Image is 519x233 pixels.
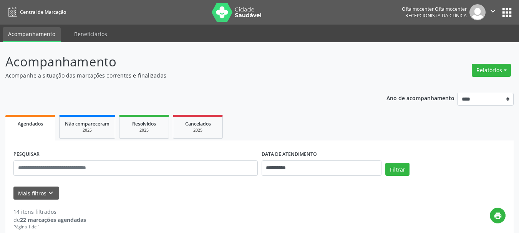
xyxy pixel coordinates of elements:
label: DATA DE ATENDIMENTO [262,149,317,160]
button: Mais filtroskeyboard_arrow_down [13,187,59,200]
span: Agendados [18,121,43,127]
span: Recepcionista da clínica [405,12,467,19]
a: Central de Marcação [5,6,66,18]
div: 2025 [65,127,109,133]
p: Acompanhe a situação das marcações correntes e finalizadas [5,71,361,79]
span: Central de Marcação [20,9,66,15]
button: apps [500,6,514,19]
span: Resolvidos [132,121,156,127]
strong: 22 marcações agendadas [20,216,86,223]
button: Relatórios [472,64,511,77]
div: 14 itens filtrados [13,208,86,216]
p: Ano de acompanhamento [386,93,454,102]
button: print [490,208,506,223]
div: de [13,216,86,224]
img: img [469,4,486,20]
div: 2025 [179,127,217,133]
p: Acompanhamento [5,52,361,71]
span: Não compareceram [65,121,109,127]
a: Beneficiários [69,27,113,41]
div: 2025 [125,127,163,133]
a: Acompanhamento [3,27,61,42]
div: Oftalmocenter Oftalmocenter [402,6,467,12]
span: Cancelados [185,121,211,127]
i: keyboard_arrow_down [46,189,55,197]
i: print [494,212,502,220]
button: Filtrar [385,163,410,176]
label: PESQUISAR [13,149,40,160]
i:  [489,7,497,15]
div: Página 1 de 1 [13,224,86,230]
button:  [486,4,500,20]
